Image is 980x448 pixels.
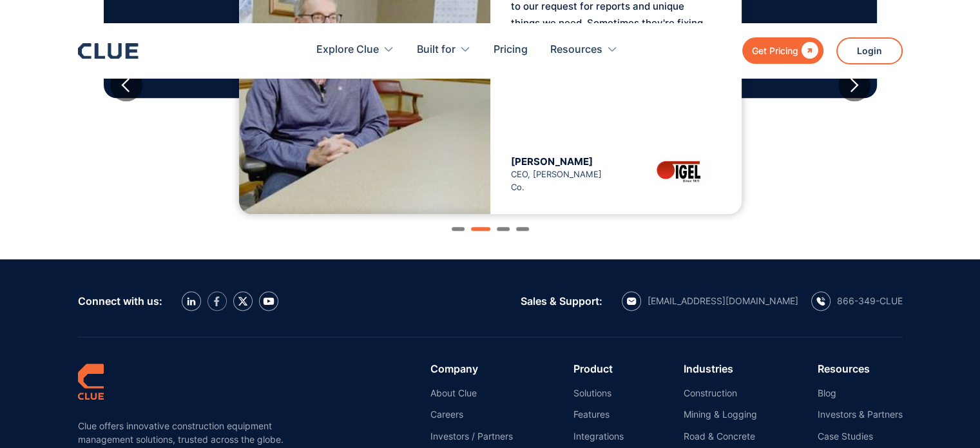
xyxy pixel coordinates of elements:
img: IGEL company logo [644,155,721,188]
a: Blog [818,387,903,399]
div:  [798,43,818,59]
a: Road & Concrete [684,431,757,442]
a: Careers [430,409,513,420]
div: next slide [838,69,870,101]
a: Construction [684,387,757,399]
div: Sales & Support: [521,295,602,307]
div: CEO, [PERSON_NAME] Co. [511,155,616,194]
a: Case Studies [818,431,903,442]
div: Explore Clue [316,30,379,70]
div: previous slide [110,69,142,101]
div: 866-349-CLUE [837,295,903,307]
span: [PERSON_NAME] [511,155,593,168]
div: Show slide 3 of 4 [497,227,510,231]
a: About Clue [430,387,513,399]
div: Company [430,363,513,375]
a: Features [573,409,624,420]
p: Clue offers innovative construction equipment management solutions, trusted across the globe. [78,419,291,446]
a: Get Pricing [742,37,823,64]
img: email icon [626,297,637,305]
div: Get Pricing [752,43,798,59]
a: Mining & Logging [684,409,757,420]
div: Resources [550,30,618,70]
div: Connect with us: [78,295,162,307]
img: calling icon [816,297,825,306]
div: Show slide 4 of 4 [516,227,529,231]
img: clue logo simple [78,363,104,400]
div: Explore Clue [316,30,394,70]
a: Solutions [573,387,624,399]
div: Product [573,363,624,375]
img: LinkedIn icon [187,297,196,306]
div: Built for [417,30,456,70]
a: Investors & Partners [818,409,903,420]
img: X icon twitter [238,296,248,306]
a: email icon[EMAIL_ADDRESS][DOMAIN_NAME] [622,291,798,311]
div: Show slide 1 of 4 [452,227,465,231]
a: Pricing [494,30,528,70]
img: facebook icon [214,296,220,306]
a: calling icon866-349-CLUE [811,291,903,311]
div: Resources [818,363,903,375]
a: Investors / Partners [430,431,513,442]
img: YouTube Icon [263,297,274,305]
div: [EMAIL_ADDRESS][DOMAIN_NAME] [648,295,798,307]
div: Show slide 2 of 4 [471,227,490,231]
div: Industries [684,363,757,375]
div: Resources [550,30,602,70]
a: Login [836,37,903,64]
a: Integrations [573,431,624,442]
div: Built for [417,30,471,70]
